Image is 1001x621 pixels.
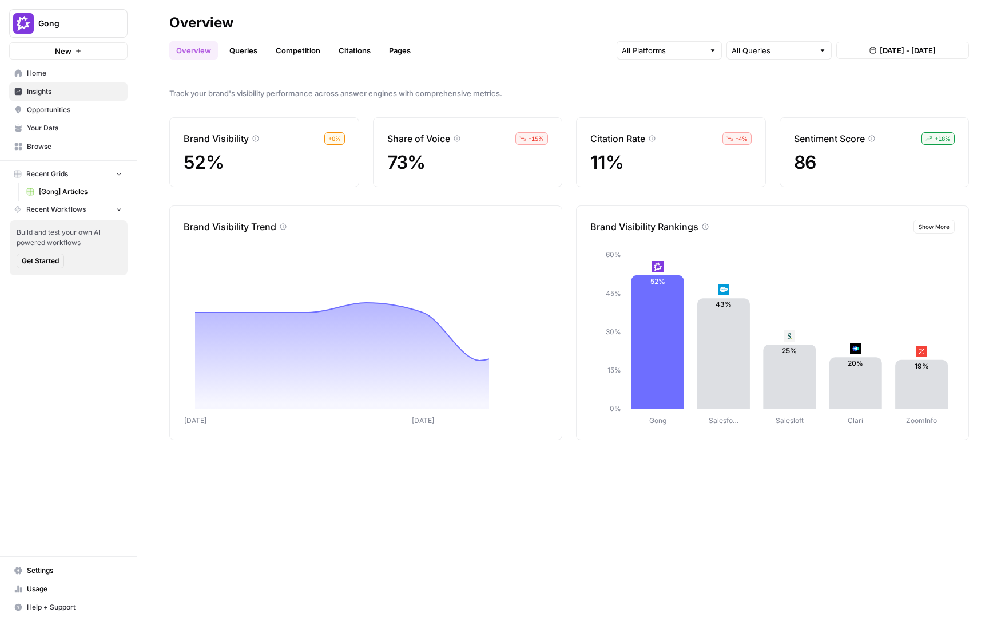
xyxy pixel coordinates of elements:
[848,359,863,367] text: 20%
[9,165,128,183] button: Recent Grids
[184,151,224,173] span: 52%
[850,343,861,354] img: h6qlr8a97mop4asab8l5qtldq2wv
[27,565,122,576] span: Settings
[387,151,426,173] span: 73%
[916,346,927,357] img: hcm4s7ic2xq26rsmuray6dv1kquq
[649,416,666,425] tspan: Gong
[652,261,664,272] img: w6cjb6u2gvpdnjw72qw8i2q5f3eb
[169,41,218,60] a: Overview
[17,227,121,248] span: Build and test your own AI powered workflows
[919,222,950,231] span: Show More
[709,416,738,425] tspan: Salesfo…
[782,346,797,355] text: 25%
[836,42,969,59] button: [DATE] - [DATE]
[223,41,264,60] a: Queries
[9,137,128,156] a: Browse
[794,151,816,173] span: 86
[39,187,122,197] span: [Gong] Articles
[9,42,128,60] button: New
[27,86,122,97] span: Insights
[27,602,122,612] span: Help + Support
[784,330,795,342] img: vpq3xj2nnch2e2ivhsgwmf7hbkjf
[732,45,814,56] input: All Queries
[529,134,544,143] span: – 15 %
[9,119,128,137] a: Your Data
[55,45,71,57] span: New
[736,134,748,143] span: – 4 %
[650,277,665,286] text: 52%
[935,134,951,143] span: + 18 %
[9,580,128,598] a: Usage
[27,584,122,594] span: Usage
[590,151,623,173] span: 11%
[169,14,233,32] div: Overview
[776,416,804,425] tspan: Salesloft
[184,416,206,425] tspan: [DATE]
[590,132,645,145] p: Citation Rate
[606,250,621,259] tspan: 60%
[848,416,863,425] tspan: Clari
[26,204,86,215] span: Recent Workflows
[22,256,59,266] span: Get Started
[13,13,34,34] img: Gong Logo
[716,300,732,308] text: 43%
[9,82,128,101] a: Insights
[913,220,955,234] button: Show More
[915,362,929,370] text: 19%
[387,132,450,145] p: Share of Voice
[590,220,698,234] p: Brand Visibility Rankings
[169,88,969,99] span: Track your brand's visibility performance across answer engines with comprehensive metrics.
[622,45,704,56] input: All Platforms
[606,327,621,336] tspan: 30%
[9,9,128,38] button: Workspace: Gong
[412,416,434,425] tspan: [DATE]
[332,41,378,60] a: Citations
[27,105,122,115] span: Opportunities
[9,561,128,580] a: Settings
[794,132,865,145] p: Sentiment Score
[27,123,122,133] span: Your Data
[607,366,621,374] tspan: 15%
[328,134,341,143] span: + 0 %
[26,169,68,179] span: Recent Grids
[184,220,276,234] p: Brand Visibility Trend
[9,101,128,119] a: Opportunities
[718,284,729,295] img: t5ivhg8jor0zzagzc03mug4u0re5
[38,18,108,29] span: Gong
[9,64,128,82] a: Home
[27,68,122,78] span: Home
[21,183,128,201] a: [Gong] Articles
[9,201,128,218] button: Recent Workflows
[17,254,64,268] button: Get Started
[610,404,621,413] tspan: 0%
[382,41,418,60] a: Pages
[906,416,937,425] tspan: ZoomInfo
[27,141,122,152] span: Browse
[9,598,128,616] button: Help + Support
[606,289,621,298] tspan: 45%
[269,41,327,60] a: Competition
[880,45,936,56] span: [DATE] - [DATE]
[184,132,249,145] p: Brand Visibility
